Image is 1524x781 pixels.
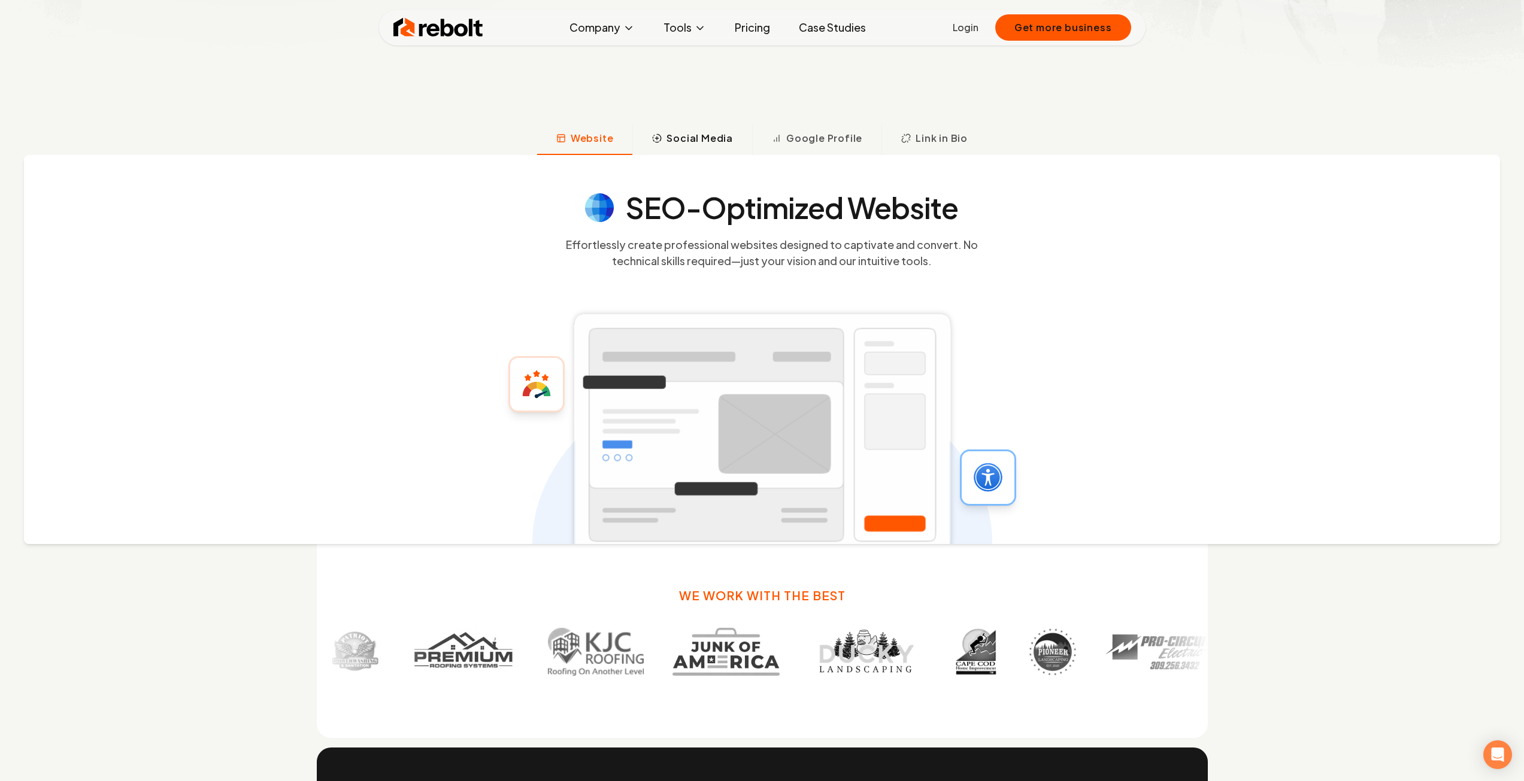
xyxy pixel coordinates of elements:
img: Customer 5 [808,628,923,676]
img: Customer 3 [548,628,644,676]
img: Customer 6 [952,628,1000,676]
a: Pricing [725,16,780,39]
span: Website [571,131,614,145]
a: Case Studies [789,16,875,39]
a: Login [953,20,978,35]
img: Customer 7 [1029,628,1077,676]
button: Website [537,124,633,155]
span: Link in Bio [916,131,968,145]
img: Customer 1 [331,628,379,676]
div: Open Intercom Messenger [1483,740,1512,769]
img: Customer 8 [1105,628,1215,676]
span: Social Media [666,131,733,145]
img: Customer 4 [672,628,780,676]
h3: We work with the best [679,587,846,604]
button: Google Profile [752,124,881,155]
button: Get more business [995,14,1131,41]
img: Rebolt Logo [393,16,483,39]
button: Social Media [632,124,752,155]
img: Customer 2 [408,628,519,676]
button: Link in Bio [881,124,987,155]
button: Tools [654,16,716,39]
span: Google Profile [786,131,862,145]
button: Company [560,16,644,39]
h4: SEO-Optimized Website [626,193,959,222]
